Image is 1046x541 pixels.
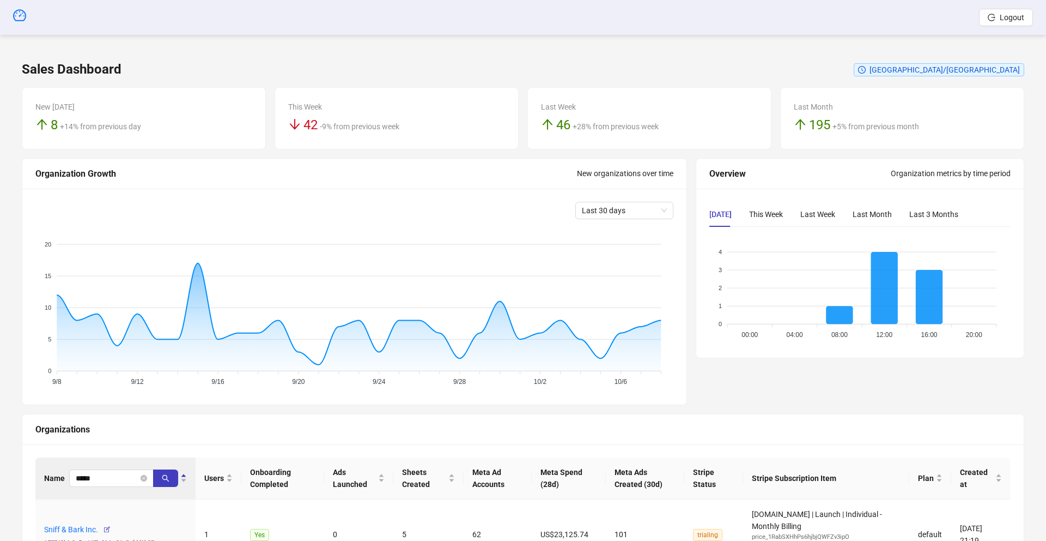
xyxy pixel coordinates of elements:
span: Logout [1000,13,1024,22]
tspan: 9/28 [453,378,466,386]
tspan: 9/12 [131,378,144,386]
span: Ads Launched [333,466,376,490]
div: Organizations [35,423,1011,436]
div: 101 [615,528,676,540]
tspan: 9/16 [211,378,224,386]
button: close-circle [141,475,147,482]
th: Stripe Subscription Item [743,458,909,500]
div: 62 [472,528,523,540]
tspan: 10/6 [615,378,628,386]
span: +14% from previous day [60,122,141,131]
div: Organization Growth [35,167,577,181]
span: arrow-up [794,118,807,131]
div: Last Week [541,101,758,113]
div: This Week [288,101,505,113]
tspan: 10 [45,304,51,311]
th: Stripe Status [684,458,743,500]
tspan: 00:00 [742,331,758,339]
tspan: 0 [719,321,722,327]
div: Last Month [853,208,892,220]
th: Meta Ads Created (30d) [606,458,684,500]
tspan: 0 [48,368,51,374]
div: Overview [709,167,891,181]
span: trialing [693,529,722,541]
span: arrow-up [35,118,48,131]
tspan: 08:00 [831,331,848,339]
button: search [153,470,178,487]
span: arrow-down [288,118,301,131]
h3: Sales Dashboard [22,61,121,79]
span: Created at [960,466,993,490]
span: logout [988,14,995,21]
tspan: 1 [719,303,722,309]
span: Plan [918,472,934,484]
tspan: 9/8 [52,378,62,386]
button: Logout [979,9,1033,26]
span: dashboard [13,9,26,22]
div: Last Month [794,101,1011,113]
span: Users [204,472,224,484]
th: Meta Ad Accounts [464,458,532,500]
span: Organization metrics by time period [891,169,1011,178]
span: Yes [250,529,269,541]
th: Meta Spend (28d) [532,458,606,500]
tspan: 9/24 [373,378,386,386]
div: This Week [749,208,783,220]
tspan: 20 [45,241,51,247]
tspan: 9/20 [292,378,305,386]
tspan: 5 [48,336,51,342]
tspan: 04:00 [787,331,803,339]
th: Users [196,458,241,500]
span: Last 30 days [582,202,667,219]
div: Last 3 Months [909,208,958,220]
tspan: 12:00 [877,331,893,339]
span: [GEOGRAPHIC_DATA]/[GEOGRAPHIC_DATA] [869,65,1020,74]
tspan: 2 [719,285,722,291]
div: [DATE] [709,208,732,220]
span: 8 [51,117,58,133]
th: Sheets Created [393,458,463,500]
span: clock-circle [858,66,866,74]
div: New [DATE] [35,101,252,113]
span: 195 [809,117,830,133]
tspan: 4 [719,248,722,255]
span: New organizations over time [577,169,673,178]
th: Created at [951,458,1011,500]
span: 46 [556,117,570,133]
span: search [162,474,169,482]
th: Ads Launched [324,458,394,500]
span: +28% from previous week [573,122,659,131]
span: arrow-up [541,118,554,131]
span: 42 [303,117,318,133]
tspan: 10/2 [534,378,547,386]
tspan: 16:00 [921,331,938,339]
tspan: 15 [45,272,51,279]
a: Sniff & Bark Inc. [44,525,98,534]
tspan: 3 [719,266,722,273]
span: Sheets Created [402,466,446,490]
span: +5% from previous month [832,122,919,131]
span: -9% from previous week [320,122,399,131]
div: Last Week [800,208,835,220]
th: Onboarding Completed [241,458,324,500]
th: Plan [909,458,951,500]
tspan: 20:00 [966,331,982,339]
